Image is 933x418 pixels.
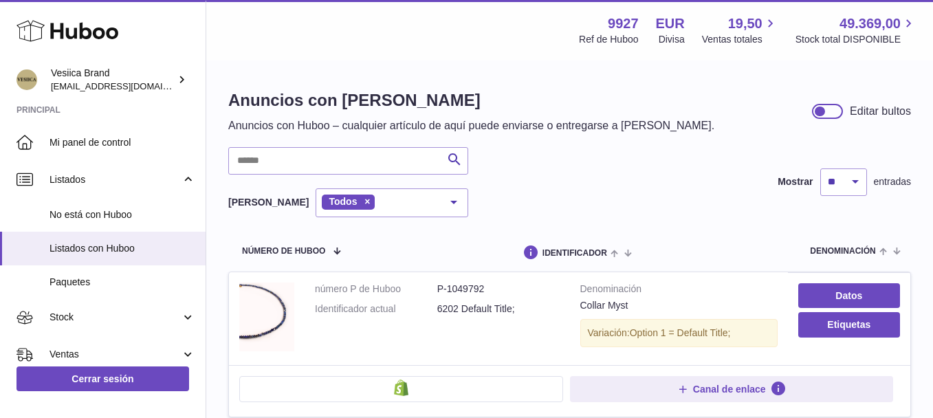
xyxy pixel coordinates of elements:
[315,283,437,296] dt: número P de Huboo
[50,242,195,255] span: Listados con Huboo
[579,33,638,46] div: Ref de Huboo
[394,379,408,396] img: shopify-small.png
[580,283,778,299] strong: Denominación
[798,283,900,308] a: Datos
[542,249,607,258] span: identificador
[874,175,911,188] span: entradas
[17,69,37,90] img: internalAdmin-9927@internal.huboo.com
[702,33,778,46] span: Ventas totales
[659,33,685,46] div: Divisa
[50,208,195,221] span: No está con Huboo
[608,14,639,33] strong: 9927
[437,302,560,316] dd: 6202 Default Title;
[315,302,437,316] dt: Identificador actual
[839,14,901,33] span: 49.369,00
[693,383,766,395] span: Canal de enlace
[50,136,195,149] span: Mi panel de control
[570,376,894,402] button: Canal de enlace
[810,247,875,256] span: denominación
[580,299,778,312] div: Collar Myst
[656,14,685,33] strong: EUR
[228,89,714,111] h1: Anuncios con [PERSON_NAME]
[228,118,714,133] p: Anuncios con Huboo – cualquier artículo de aquí puede enviarse o entregarse a [PERSON_NAME].
[630,327,731,338] span: Option 1 = Default Title;
[50,276,195,289] span: Paquetes
[437,283,560,296] dd: P-1049792
[228,196,309,209] label: [PERSON_NAME]
[778,175,813,188] label: Mostrar
[795,14,916,46] a: 49.369,00 Stock total DISPONIBLE
[51,67,175,93] div: Vesiica Brand
[239,283,294,351] img: Collar Myst
[242,247,325,256] span: número de Huboo
[17,366,189,391] a: Cerrar sesión
[51,80,202,91] span: [EMAIL_ADDRESS][DOMAIN_NAME]
[50,173,181,186] span: Listados
[580,319,778,347] div: Variación:
[795,33,916,46] span: Stock total DISPONIBLE
[50,311,181,324] span: Stock
[850,104,911,119] div: Editar bultos
[50,348,181,361] span: Ventas
[798,312,900,337] button: Etiquetas
[728,14,762,33] span: 19,50
[329,196,357,207] span: Todos
[702,14,778,46] a: 19,50 Ventas totales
